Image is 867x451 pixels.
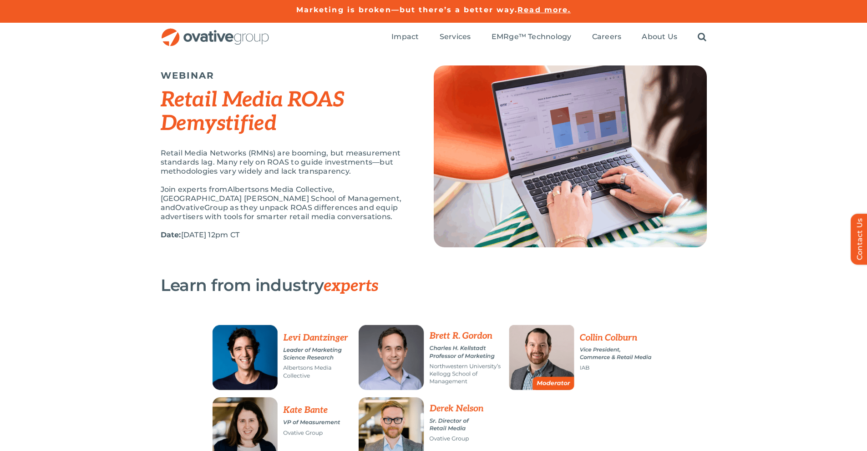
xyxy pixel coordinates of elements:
[592,32,622,41] span: Careers
[161,149,411,176] p: Retail Media Networks (RMNs) are booming, but measurement standards lag. Many rely on ROAS to gui...
[161,70,411,81] h5: WEBINAR
[440,32,471,41] span: Services
[161,231,181,239] strong: Date:
[517,5,571,14] a: Read more.
[161,203,398,221] span: Group as they unpack ROAS differences and equip advertisers with tools for smarter retail media c...
[161,185,402,212] span: Albertsons Media Collective, [GEOGRAPHIC_DATA] [PERSON_NAME] School of Management, and
[434,65,707,247] img: Top Image (2)
[161,276,661,295] h3: Learn from industry
[161,231,411,240] p: [DATE] 12pm CT
[391,23,706,52] nav: Menu
[324,276,378,296] span: experts
[161,27,270,36] a: OG_Full_horizontal_RGB
[642,32,677,41] span: About Us
[642,32,677,42] a: About Us
[391,32,419,42] a: Impact
[161,87,345,136] em: Retail Media ROAS Demystified
[391,32,419,41] span: Impact
[296,5,518,14] a: Marketing is broken—but there’s a better way.
[492,32,572,41] span: EMRge™ Technology
[175,203,204,212] span: Ovative
[698,32,706,42] a: Search
[492,32,572,42] a: EMRge™ Technology
[161,185,411,221] p: Join experts from
[440,32,471,42] a: Services
[592,32,622,42] a: Careers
